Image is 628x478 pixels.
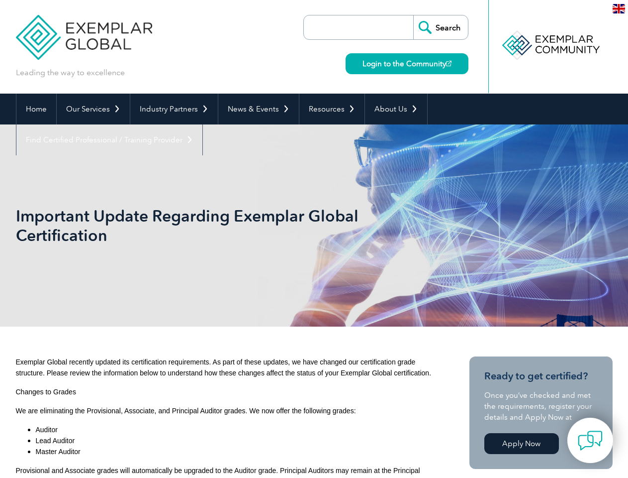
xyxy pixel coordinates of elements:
a: Resources [299,94,364,124]
img: contact-chat.png [578,428,603,453]
a: News & Events [218,94,299,124]
a: Home [16,94,56,124]
img: open_square.png [446,61,451,66]
input: Search [413,15,468,39]
span: Auditor [36,426,58,434]
a: Industry Partners [130,94,218,124]
p: Leading the way to excellence [16,67,125,78]
p: Once you’ve checked and met the requirements, register your details and Apply Now at [484,390,598,423]
a: Our Services [57,94,130,124]
span: We are eliminating the Provisional, Associate, and Principal Auditor grades. We now offer the fol... [16,407,356,415]
h1: Important Update Regarding Exemplar Global Certification [16,206,398,245]
a: Login to the Community [346,53,468,74]
h3: Ready to get certified? [484,370,598,382]
img: en [613,4,625,13]
span: Master Auditor [36,448,81,456]
span: Exemplar Global recently updated its certification requirements. As part of these updates, we hav... [16,358,432,377]
a: Apply Now [484,433,559,454]
span: Lead Auditor [36,437,75,445]
a: Find Certified Professional / Training Provider [16,124,202,155]
a: About Us [365,94,427,124]
span: Changes to Grades [16,388,76,396]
